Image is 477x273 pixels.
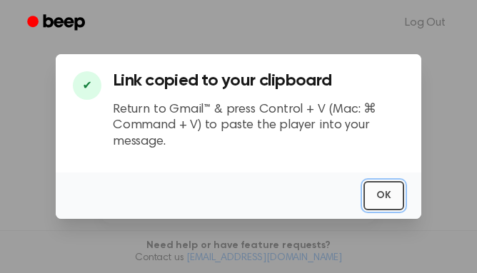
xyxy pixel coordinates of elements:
a: Log Out [391,6,460,40]
p: Return to Gmail™ & press Control + V (Mac: ⌘ Command + V) to paste the player into your message. [113,102,404,150]
a: Beep [17,9,98,37]
button: OK [363,181,404,210]
div: ✔ [73,71,101,100]
h3: Link copied to your clipboard [113,71,404,91]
